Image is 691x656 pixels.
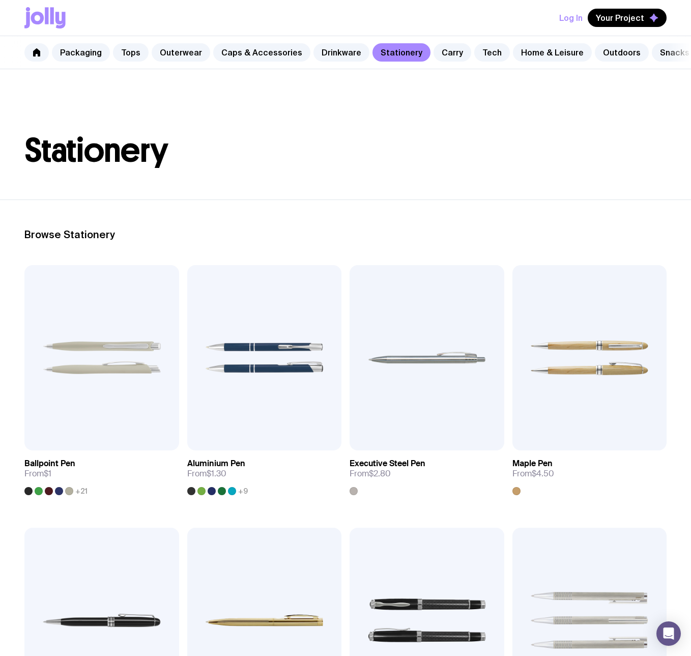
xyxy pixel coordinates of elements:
[350,469,391,479] span: From
[656,621,681,646] div: Open Intercom Messenger
[350,459,425,469] h3: Executive Steel Pen
[532,468,554,479] span: $4.50
[512,469,554,479] span: From
[350,450,504,495] a: Executive Steel PenFrom$2.80
[24,229,667,241] h2: Browse Stationery
[187,450,342,495] a: Aluminium PenFrom$1.30+9
[187,469,226,479] span: From
[313,43,369,62] a: Drinkware
[369,468,391,479] span: $2.80
[512,459,553,469] h3: Maple Pen
[474,43,510,62] a: Tech
[187,459,245,469] h3: Aluminium Pen
[595,43,649,62] a: Outdoors
[588,9,667,27] button: Your Project
[52,43,110,62] a: Packaging
[24,450,179,495] a: Ballpoint PenFrom$1+21
[152,43,210,62] a: Outerwear
[596,13,644,23] span: Your Project
[512,450,667,495] a: Maple PenFrom$4.50
[372,43,430,62] a: Stationery
[24,469,51,479] span: From
[207,468,226,479] span: $1.30
[559,9,583,27] button: Log In
[24,459,75,469] h3: Ballpoint Pen
[24,134,667,167] h1: Stationery
[44,468,51,479] span: $1
[513,43,592,62] a: Home & Leisure
[113,43,149,62] a: Tops
[434,43,471,62] a: Carry
[238,487,248,495] span: +9
[213,43,310,62] a: Caps & Accessories
[75,487,88,495] span: +21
